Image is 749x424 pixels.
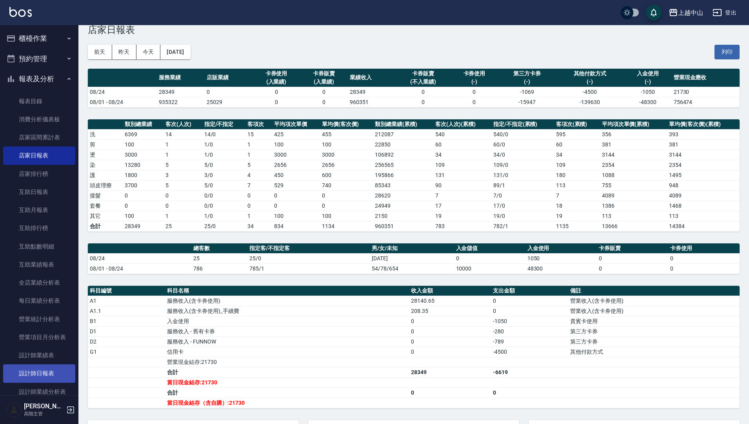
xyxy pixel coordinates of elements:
td: 113 [600,211,667,221]
td: 17 [433,201,491,211]
td: 第三方卡券 [568,336,740,347]
td: 34 [433,150,491,160]
td: 其它 [88,211,123,221]
td: 834 [272,221,320,231]
td: 393 [667,129,740,139]
td: 0 [320,201,373,211]
div: (-) [626,78,670,86]
th: 指定客/不指定客 [247,243,370,254]
td: 0 [597,263,668,274]
td: 19 [433,211,491,221]
a: 店家排行榜 [3,165,75,183]
td: 786 [191,263,247,274]
td: 0 / 0 [202,201,246,211]
td: 3000 [320,150,373,160]
th: 卡券使用 [668,243,740,254]
td: -1050 [624,87,672,97]
td: 948 [667,180,740,190]
td: 護 [88,170,123,180]
a: 消費分析儀表板 [3,110,75,128]
th: 卡券販賣 [597,243,668,254]
td: -15947 [498,97,556,107]
td: 180 [554,170,600,180]
button: save [646,5,662,20]
a: 營業統計分析表 [3,310,75,328]
td: 935322 [157,97,205,107]
td: 1135 [554,221,600,231]
td: 0 [123,190,164,201]
td: 洗 [88,129,123,139]
td: 0 [253,87,300,97]
button: [DATE] [160,45,190,59]
td: 其他付款方式 [568,347,740,357]
td: 3 / 0 [202,170,246,180]
td: 109 [433,160,491,170]
td: [DATE] [370,253,454,263]
th: 類別總業績 [123,119,164,130]
div: (-) [500,78,554,86]
td: 1 / 0 [202,139,246,150]
td: 28349 [348,87,396,97]
td: 剪 [88,139,123,150]
td: -6619 [491,367,568,377]
td: 783 [433,221,491,231]
a: 互助業績報表 [3,256,75,274]
th: 單均價(客次價)(累積) [667,119,740,130]
td: 540 / 0 [491,129,554,139]
th: 指定/不指定 [202,119,246,130]
td: 合計 [88,221,123,231]
td: 60 [554,139,600,150]
td: 頭皮理療 [88,180,123,190]
td: 28349 [123,221,164,231]
td: 0 [300,97,348,107]
td: B1 [88,316,165,326]
td: 113 [667,211,740,221]
td: 合計 [165,367,409,377]
td: 0 [245,201,272,211]
td: 1088 [600,170,667,180]
td: 4089 [600,190,667,201]
td: 5 / 0 [202,160,246,170]
a: 設計師業績表 [3,346,75,364]
div: 卡券使用 [255,69,298,78]
div: (-) [453,78,496,86]
td: 25 [164,221,202,231]
th: 單均價(客次價) [320,119,373,130]
td: 合計 [165,387,409,398]
td: 90 [433,180,491,190]
td: 第三方卡券 [568,326,740,336]
th: 男/女/未知 [370,243,454,254]
td: 450 [272,170,320,180]
td: 960351 [373,221,433,231]
td: 營業收入(含卡券使用) [568,306,740,316]
td: 14384 [667,221,740,231]
td: 0 [272,201,320,211]
td: 1 / 0 [202,150,246,160]
td: -1050 [491,316,568,326]
button: 登出 [709,5,740,20]
td: 960351 [348,97,396,107]
th: 客項次 [245,119,272,130]
td: 08/24 [88,87,157,97]
button: 上越中山 [665,5,706,21]
td: 0 [491,296,568,306]
button: 櫃檯作業 [3,28,75,49]
td: 0 [409,316,491,326]
div: (入業績) [255,78,298,86]
a: 設計師日報表 [3,364,75,382]
td: 1 [164,211,202,221]
a: 營業項目月分析表 [3,328,75,346]
td: 貴賓卡使用 [568,316,740,326]
th: 總客數 [191,243,247,254]
button: 預約管理 [3,49,75,69]
td: 0 [491,306,568,316]
td: 0 [491,387,568,398]
td: 113 [554,180,600,190]
td: 1800 [123,170,164,180]
td: 85343 [373,180,433,190]
td: -280 [491,326,568,336]
div: (入業績) [302,78,346,86]
td: 1386 [600,201,667,211]
td: 131 [433,170,491,180]
td: 08/24 [88,253,191,263]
